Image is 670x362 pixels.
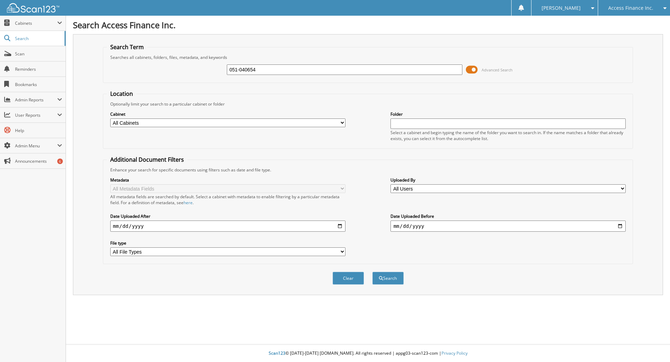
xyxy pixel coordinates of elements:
[15,128,62,133] span: Help
[15,51,62,57] span: Scan
[107,167,630,173] div: Enhance your search for specific documents using filters such as date and file type.
[110,221,345,232] input: start
[333,272,364,285] button: Clear
[482,67,513,72] span: Advanced Search
[608,6,653,10] span: Access Finance Inc.
[110,194,345,206] div: All metadata fields are searched by default. Select a cabinet with metadata to enable filtering b...
[107,90,136,98] legend: Location
[441,350,468,356] a: Privacy Policy
[390,213,626,219] label: Date Uploaded Before
[110,177,345,183] label: Metadata
[110,111,345,117] label: Cabinet
[57,159,63,164] div: 6
[542,6,581,10] span: [PERSON_NAME]
[7,3,59,13] img: scan123-logo-white.svg
[107,101,630,107] div: Optionally limit your search to a particular cabinet or folder
[15,36,61,41] span: Search
[269,350,285,356] span: Scan123
[110,213,345,219] label: Date Uploaded After
[15,112,57,118] span: User Reports
[15,158,62,164] span: Announcements
[390,111,626,117] label: Folder
[15,97,57,103] span: Admin Reports
[390,177,626,183] label: Uploaded By
[107,43,147,51] legend: Search Term
[15,20,57,26] span: Cabinets
[107,156,187,163] legend: Additional Document Filters
[372,272,404,285] button: Search
[107,54,630,60] div: Searches all cabinets, folders, files, metadata, and keywords
[66,345,670,362] div: © [DATE]-[DATE] [DOMAIN_NAME]. All rights reserved | appg03-scan123-com |
[635,329,670,362] iframe: Chat Widget
[15,66,62,72] span: Reminders
[15,82,62,87] span: Bookmarks
[390,221,626,232] input: end
[110,240,345,246] label: File type
[15,143,57,149] span: Admin Menu
[184,200,193,206] a: here
[73,19,663,31] h1: Search Access Finance Inc.
[390,130,626,141] div: Select a cabinet and begin typing the name of the folder you want to search in. If the name match...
